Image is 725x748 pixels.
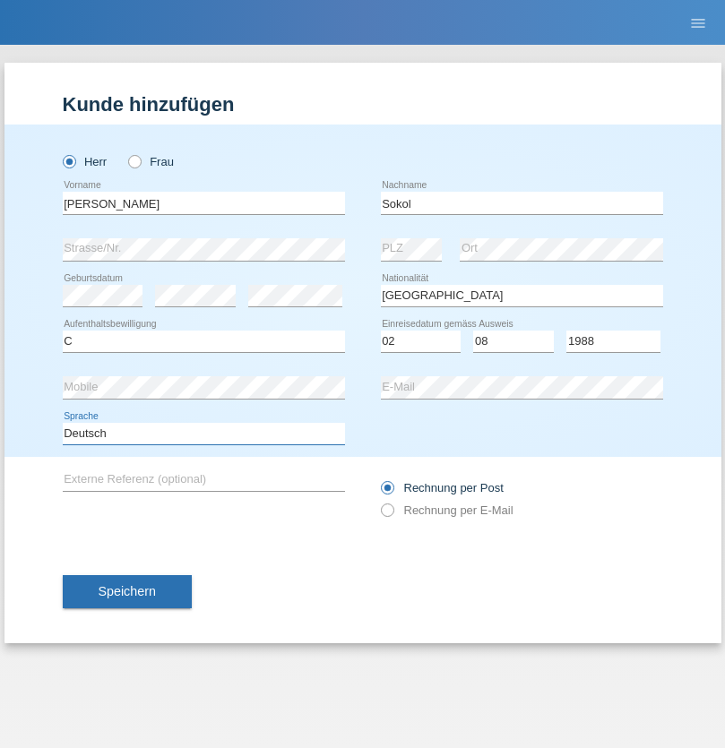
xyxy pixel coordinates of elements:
label: Rechnung per Post [381,481,504,494]
span: Speichern [99,584,156,598]
input: Herr [63,155,74,167]
input: Rechnung per E-Mail [381,503,393,526]
button: Speichern [63,575,192,609]
label: Rechnung per E-Mail [381,503,514,517]
i: menu [689,14,707,32]
label: Frau [128,155,174,168]
a: menu [680,17,716,28]
input: Rechnung per Post [381,481,393,503]
h1: Kunde hinzufügen [63,93,663,116]
label: Herr [63,155,108,168]
input: Frau [128,155,140,167]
